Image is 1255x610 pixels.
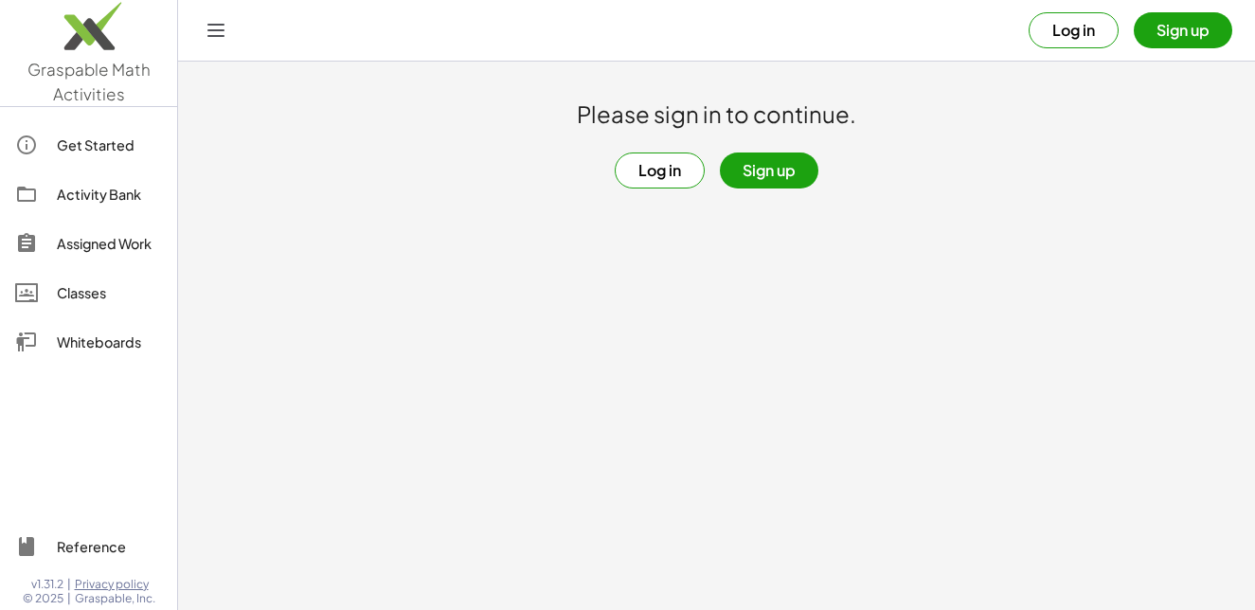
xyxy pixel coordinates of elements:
[23,591,63,606] span: © 2025
[57,281,162,304] div: Classes
[75,577,155,592] a: Privacy policy
[8,171,170,217] a: Activity Bank
[67,591,71,606] span: |
[75,591,155,606] span: Graspable, Inc.
[57,232,162,255] div: Assigned Work
[201,15,231,45] button: Toggle navigation
[1134,12,1232,48] button: Sign up
[8,270,170,315] a: Classes
[67,577,71,592] span: |
[1029,12,1119,48] button: Log in
[57,535,162,558] div: Reference
[57,183,162,206] div: Activity Bank
[27,59,151,104] span: Graspable Math Activities
[8,221,170,266] a: Assigned Work
[615,152,705,188] button: Log in
[57,134,162,156] div: Get Started
[577,99,856,130] h1: Please sign in to continue.
[8,319,170,365] a: Whiteboards
[31,577,63,592] span: v1.31.2
[720,152,818,188] button: Sign up
[57,331,162,353] div: Whiteboards
[8,122,170,168] a: Get Started
[8,524,170,569] a: Reference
